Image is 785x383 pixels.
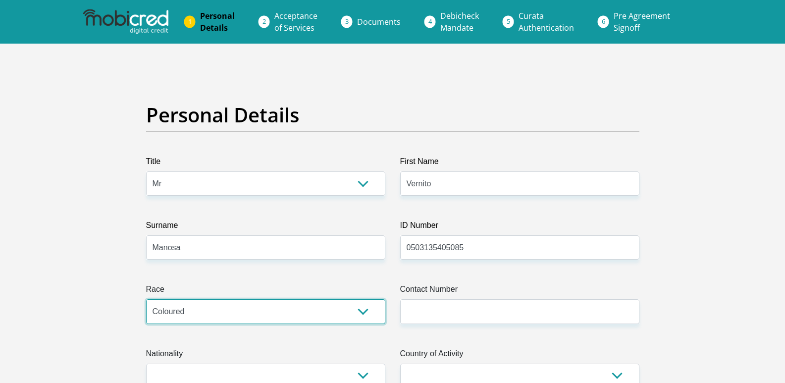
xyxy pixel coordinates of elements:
[274,10,317,33] span: Acceptance of Services
[200,10,235,33] span: Personal Details
[146,219,385,235] label: Surname
[519,10,574,33] span: Curata Authentication
[400,219,639,235] label: ID Number
[400,171,639,196] input: First Name
[400,235,639,260] input: ID Number
[146,103,639,127] h2: Personal Details
[192,6,243,38] a: PersonalDetails
[83,9,168,34] img: mobicred logo
[440,10,479,33] span: Debicheck Mandate
[400,348,639,364] label: Country of Activity
[146,235,385,260] input: Surname
[614,10,670,33] span: Pre Agreement Signoff
[400,156,639,171] label: First Name
[146,156,385,171] label: Title
[357,16,401,27] span: Documents
[349,12,409,32] a: Documents
[400,283,639,299] label: Contact Number
[432,6,487,38] a: DebicheckMandate
[266,6,325,38] a: Acceptanceof Services
[400,299,639,324] input: Contact Number
[146,283,385,299] label: Race
[606,6,678,38] a: Pre AgreementSignoff
[511,6,582,38] a: CurataAuthentication
[146,348,385,364] label: Nationality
